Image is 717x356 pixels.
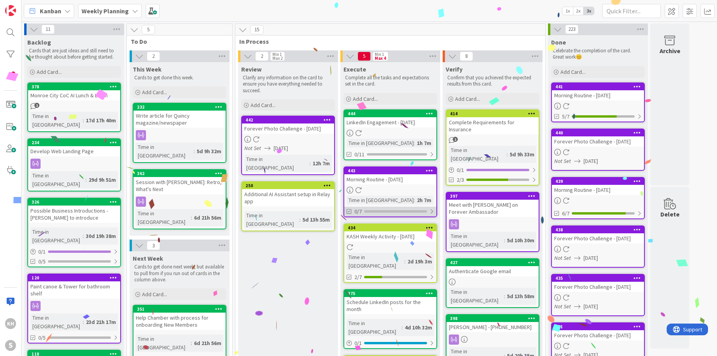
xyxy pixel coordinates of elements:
div: Forever Photo Challenge - [DATE] [552,233,644,243]
span: Support [16,1,36,11]
span: 0 / 1 [38,248,46,256]
span: Backlog [27,38,51,46]
div: 440 [552,129,644,136]
span: 0/5 [38,334,46,342]
div: 326 [32,199,120,205]
div: Time in [GEOGRAPHIC_DATA] [347,139,414,147]
i: Not Set [554,303,571,310]
span: 0 / 1 [354,339,362,347]
span: 5/7 [562,113,569,121]
div: Forever Photo Challenge - [DATE] [552,282,644,292]
div: 431 [555,324,644,329]
div: LinkedIn Engagement - [DATE] [344,117,436,127]
div: 12h 7m [311,159,332,168]
span: Verify [446,65,463,73]
div: Write article for Quincy magazine/newspaper [133,111,226,128]
span: [DATE] [584,157,598,165]
div: 4d 10h 32m [403,323,434,332]
span: 6/7 [562,209,569,218]
span: 3x [584,7,594,15]
span: : [191,339,192,347]
span: 0 / 1 [457,166,464,174]
span: : [404,257,406,266]
div: Time in [GEOGRAPHIC_DATA] [347,319,402,336]
div: Min 1 [375,52,384,56]
div: 414 [447,110,539,117]
div: Morning Routine - [DATE] [552,185,644,195]
div: 431 [552,323,644,330]
div: Time in [GEOGRAPHIC_DATA] [30,313,83,331]
div: 6d 21h 56m [192,213,223,222]
div: 378 [28,83,120,90]
div: 362 [137,171,226,176]
span: 15 [250,25,263,34]
div: 431Forever Photo Challenge - [DATE] [552,323,644,340]
span: In Process [239,38,536,45]
div: KH [5,318,16,329]
div: 0/1 [28,247,120,257]
span: : [310,159,311,168]
p: Confirm that you achieved the expected results from this card. [447,75,538,88]
span: 0/5 [38,258,46,266]
span: Add Card... [37,68,62,75]
div: Help Chamber with process for onboarding New Members [133,313,226,330]
span: Next Week [133,254,163,262]
span: Execute [343,65,366,73]
img: Visit kanbanzone.com [5,5,16,16]
p: Clarify any information on the card to ensure you have everything needed to succeed. [243,75,333,94]
span: [DATE] [584,302,598,311]
div: Time in [GEOGRAPHIC_DATA] [136,335,191,352]
div: 250Additional AI Assistant setup in Relay app [242,182,334,206]
span: : [191,213,192,222]
div: 30d 19h 38m [84,232,118,240]
div: 427 [447,259,539,266]
div: KASH Weekly Activity - [DATE] [344,231,436,242]
div: 443 [344,167,436,174]
span: To Do [131,38,222,45]
span: 0/11 [354,150,365,159]
div: Max 4 [375,56,386,60]
div: 362 [133,170,226,177]
span: 2/3 [457,176,464,184]
div: Time in [GEOGRAPHIC_DATA] [136,209,191,226]
div: [PERSON_NAME] - [PHONE_NUMBER] [447,322,539,332]
div: Morning Routine - [DATE] [552,90,644,100]
span: 223 [565,25,578,34]
span: : [194,147,195,156]
span: : [83,116,84,125]
div: 443 [348,168,436,174]
span: 2 [147,52,160,61]
span: 2x [573,7,584,15]
div: 351 [133,306,226,313]
div: 397 [450,193,539,199]
span: 5 [142,25,155,34]
div: 326Possible Business Introductions - [PERSON_NAME] to introduce [28,199,120,223]
div: Forever Photo Challenge - [DATE] [552,330,644,340]
div: 427Authenticate Google email [447,259,539,276]
span: 1 [34,103,39,108]
div: 250 [242,182,334,189]
div: Additional AI Assistant setup in Relay app [242,189,334,206]
span: 1x [562,7,573,15]
div: 444 [344,110,436,117]
div: 17d 17h 40m [84,116,118,125]
span: Add Card... [455,95,480,102]
span: 3 [147,241,160,250]
div: 29d 9h 51m [87,175,118,184]
div: S [5,340,16,351]
div: 438 [552,226,644,233]
div: 398 [447,315,539,322]
div: Time in [GEOGRAPHIC_DATA] [347,196,414,204]
div: Time in [GEOGRAPHIC_DATA] [244,211,299,228]
div: Complete Requirements for Insurance [447,117,539,134]
div: Time in [GEOGRAPHIC_DATA] [30,227,83,245]
div: Time in [GEOGRAPHIC_DATA] [347,253,404,270]
b: Weekly Planning [82,7,129,15]
span: Review [241,65,262,73]
div: 444LinkedIn Engagement - [DATE] [344,110,436,127]
i: Not Set [244,145,261,152]
div: 442 [246,117,334,123]
div: Time in [GEOGRAPHIC_DATA] [449,288,504,305]
div: 441 [555,84,644,89]
div: 435 [555,275,644,281]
